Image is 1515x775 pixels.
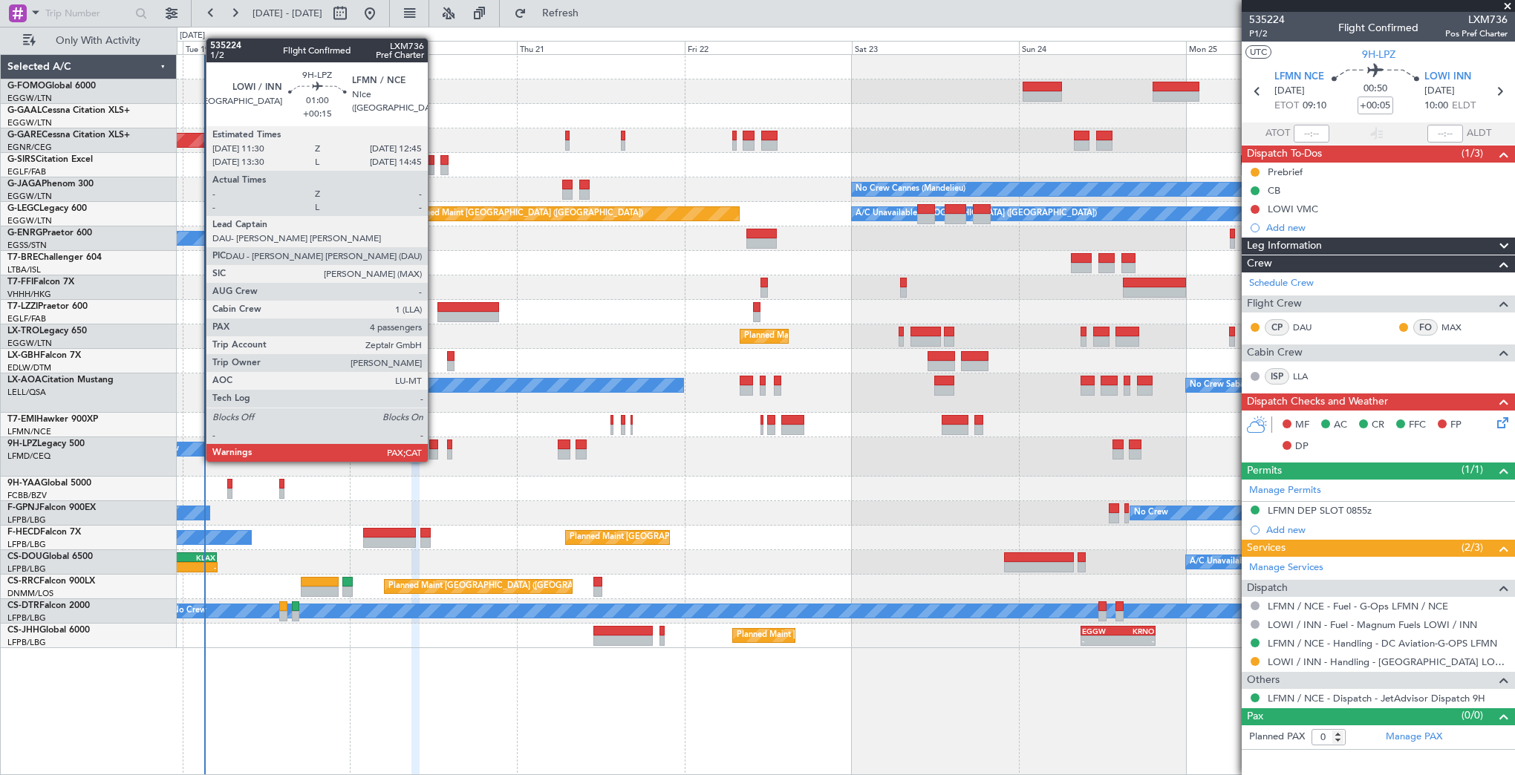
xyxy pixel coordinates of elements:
span: T7-EMI [7,415,36,424]
span: Flight Crew [1247,295,1302,313]
span: Only With Activity [39,36,157,46]
div: Fri 22 [685,41,852,54]
span: T7-LZZI [7,302,38,311]
a: T7-EMIHawker 900XP [7,415,98,424]
span: 9H-LPZ [1362,47,1395,62]
div: No Crew Sabadell [353,374,423,396]
a: CS-DOUGlobal 6500 [7,552,93,561]
a: LFMN / NCE - Dispatch - JetAdvisor Dispatch 9H [1268,692,1485,704]
span: CS-DTR [7,601,39,610]
a: T7-FFIFalcon 7X [7,278,74,287]
a: G-FOMOGlobal 6000 [7,82,96,91]
div: Sun 24 [1019,41,1186,54]
span: FP [1450,418,1462,433]
a: EGGW/LTN [7,117,52,128]
span: FFC [1409,418,1426,433]
a: CS-RRCFalcon 900LX [7,577,95,586]
span: ATOT [1265,126,1290,141]
a: G-JAGAPhenom 300 [7,180,94,189]
div: Planned Maint [GEOGRAPHIC_DATA] ([GEOGRAPHIC_DATA]) [744,325,978,347]
a: LFMN/NCE [7,426,51,437]
span: (2/3) [1462,540,1483,555]
span: LFMN NCE [1274,70,1324,85]
a: Manage PAX [1386,730,1442,745]
span: Leg Information [1247,238,1322,255]
a: F-GPNJFalcon 900EX [7,503,96,512]
span: Permits [1247,462,1282,480]
div: A/C Unavailable [GEOGRAPHIC_DATA] ([GEOGRAPHIC_DATA]) [856,203,1097,225]
a: LFPB/LBG [7,539,46,550]
button: Only With Activity [16,29,161,53]
input: --:-- [1294,125,1329,143]
span: Cabin Crew [1247,344,1303,362]
span: LX-TRO [7,327,39,336]
div: Add new [1266,523,1508,536]
span: Dispatch Checks and Weather [1247,393,1388,411]
a: LFMN / NCE - Handling - DC Aviation-G-OPS LFMN [1268,637,1497,650]
span: LXM736 [1445,12,1508,27]
span: G-FOMO [7,82,45,91]
span: Dispatch [1247,580,1288,597]
a: LOWI / INN - Fuel - Magnum Fuels LOWI / INN [1268,618,1477,631]
span: CS-DOU [7,552,42,561]
div: Flight Confirmed [1338,20,1418,36]
span: ETOT [1274,99,1299,114]
span: [DATE] - [DATE] [252,7,322,20]
a: EGGW/LTN [7,215,52,226]
span: DP [1295,439,1309,454]
a: LFPB/LBG [7,514,46,526]
div: Tue 19 [183,41,350,54]
div: [DATE] [180,30,205,42]
a: EGSS/STN [7,240,47,251]
span: 535224 [1249,12,1285,27]
div: Planned Maint [GEOGRAPHIC_DATA] ([GEOGRAPHIC_DATA]) [388,575,622,598]
a: DAU [1293,321,1326,334]
div: Add new [1266,221,1508,234]
div: - [181,563,217,572]
div: No Crew Sabadell [1190,374,1259,396]
span: CR [1372,418,1384,433]
span: Pos Pref Charter [1445,27,1508,40]
a: F-HECDFalcon 7X [7,528,81,537]
span: ELDT [1452,99,1476,114]
span: 09:10 [1303,99,1326,114]
a: T7-BREChallenger 604 [7,253,102,262]
a: G-GARECessna Citation XLS+ [7,131,130,140]
span: CS-RRC [7,577,39,586]
div: LOWI VMC [1268,203,1318,215]
span: P1/2 [1249,27,1285,40]
span: F-HECD [7,528,40,537]
div: Wed 20 [350,41,517,54]
a: EDLW/DTM [7,362,51,373]
a: CS-DTRFalcon 2000 [7,601,90,610]
span: LX-GBH [7,351,40,360]
div: Planned Maint [GEOGRAPHIC_DATA] ([GEOGRAPHIC_DATA]) [570,526,804,549]
a: LLA [1293,370,1326,383]
a: 9H-YAAGlobal 5000 [7,479,91,488]
span: G-GARE [7,131,42,140]
div: Planned Maint [GEOGRAPHIC_DATA] ([GEOGRAPHIC_DATA]) [737,624,971,647]
span: G-ENRG [7,229,42,238]
span: G-JAGA [7,180,42,189]
a: Manage Permits [1249,483,1321,498]
span: G-SIRS [7,155,36,164]
div: - [1118,636,1154,645]
div: Planned Maint [GEOGRAPHIC_DATA] ([GEOGRAPHIC_DATA]) [409,203,643,225]
a: G-GAALCessna Citation XLS+ [7,106,130,115]
a: LFPB/LBG [7,612,46,624]
a: VHHH/HKG [7,289,51,300]
a: LFPB/LBG [7,563,46,575]
div: KLAX [180,553,216,562]
a: T7-LZZIPraetor 600 [7,302,88,311]
a: EGNR/CEG [7,142,52,153]
span: CS-JHH [7,626,39,635]
span: (1/1) [1462,462,1483,477]
a: G-SIRSCitation Excel [7,155,93,164]
span: 9H-LPZ [7,439,37,448]
div: Prebrief [1268,166,1303,178]
span: LOWI INN [1424,70,1471,85]
span: 10:00 [1424,99,1448,114]
a: FCBB/BZV [7,490,47,501]
a: LELL/QSA [7,387,46,398]
a: G-LEGCLegacy 600 [7,204,87,213]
